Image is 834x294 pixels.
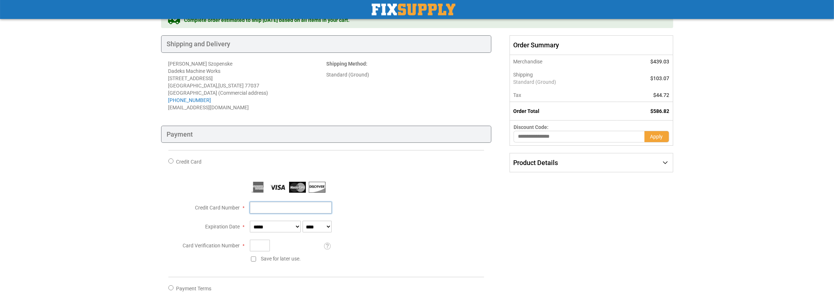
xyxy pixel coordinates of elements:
span: Save for later use. [261,256,301,262]
span: Order Summary [510,35,673,55]
span: $439.03 [651,59,670,64]
span: Product Details [513,159,558,166]
th: Tax [510,89,617,102]
div: Standard (Ground) [326,71,484,78]
img: American Express [250,182,267,193]
strong: : [326,61,367,67]
span: Complete order estimated to ship [DATE] based on all items in your cart. [184,16,350,24]
span: Expiration Date [205,224,240,230]
span: Credit Card [176,159,202,165]
span: Shipping Method [326,61,366,67]
span: $44.72 [654,92,670,98]
div: Payment [161,126,492,143]
span: Payment Terms [176,286,212,291]
span: Standard (Ground) [513,78,613,86]
span: [US_STATE] [219,83,244,89]
span: $586.82 [651,108,670,114]
div: Shipping and Delivery [161,35,492,53]
span: Apply [650,134,663,140]
img: MasterCard [289,182,306,193]
span: Shipping [513,72,533,78]
img: Discover [309,182,326,193]
strong: Order Total [513,108,539,114]
span: Card Verification Number [183,243,240,248]
a: store logo [372,4,455,15]
address: [PERSON_NAME] Szopenske Dadeks Machine Works [STREET_ADDRESS] [GEOGRAPHIC_DATA] , 77037 [GEOGRAPH... [168,60,326,111]
span: Discount Code: [514,124,548,130]
button: Apply [645,131,669,142]
a: [PHONE_NUMBER] [168,97,211,103]
th: Merchandise [510,55,617,68]
img: Visa [270,182,286,193]
span: [EMAIL_ADDRESS][DOMAIN_NAME] [168,105,249,110]
span: $103.07 [651,75,670,81]
span: Credit Card Number [195,205,240,211]
img: Fix Industrial Supply [372,4,455,15]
